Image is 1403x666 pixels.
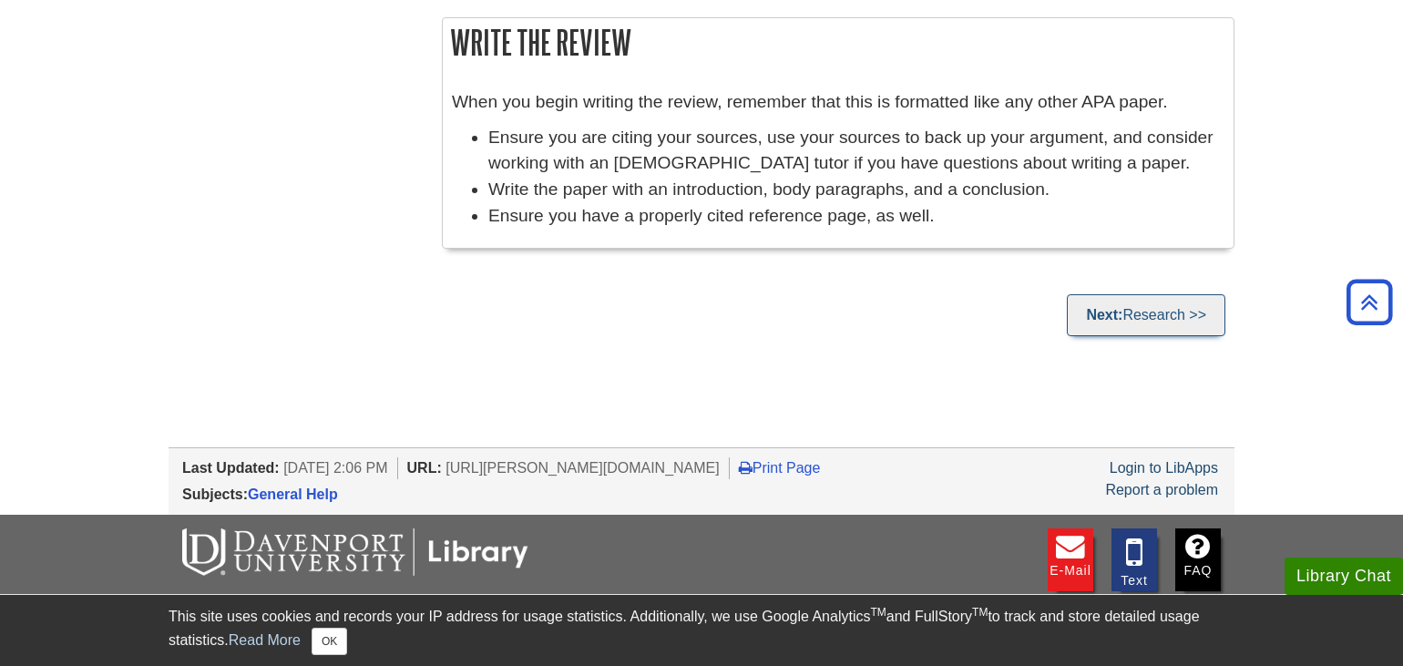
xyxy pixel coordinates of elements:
span: URL: [407,460,442,476]
a: Back to Top [1340,290,1398,314]
button: Library Chat [1285,558,1403,595]
div: This site uses cookies and records your IP address for usage statistics. Additionally, we use Goo... [169,606,1234,655]
li: Ensure you have a properly cited reference page, as well. [488,203,1224,230]
a: General Help [248,487,338,502]
a: Login to LibApps [1110,460,1218,476]
strong: Next: [1086,307,1122,323]
li: Ensure you are citing your sources, use your sources to back up your argument, and consider worki... [488,125,1224,178]
a: Read More [229,632,301,648]
a: Next:Research >> [1067,294,1225,336]
sup: TM [870,606,886,619]
li: Write the paper with an introduction, body paragraphs, and a conclusion. [488,177,1224,203]
a: FAQ [1175,528,1221,591]
p: When you begin writing the review, remember that this is formatted like any other APA paper. [452,89,1224,116]
span: [DATE] 2:06 PM [283,460,387,476]
span: Last Updated: [182,460,280,476]
a: Print Page [739,460,821,476]
span: Subjects: [182,487,248,502]
a: E-mail [1048,528,1093,591]
a: Report a problem [1105,482,1218,497]
sup: TM [972,606,988,619]
span: [URL][PERSON_NAME][DOMAIN_NAME] [445,460,720,476]
a: Text [1111,528,1157,591]
i: Print Page [739,460,753,475]
button: Close [312,628,347,655]
img: DU Libraries [182,528,528,576]
h2: Write the Review [443,18,1234,67]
